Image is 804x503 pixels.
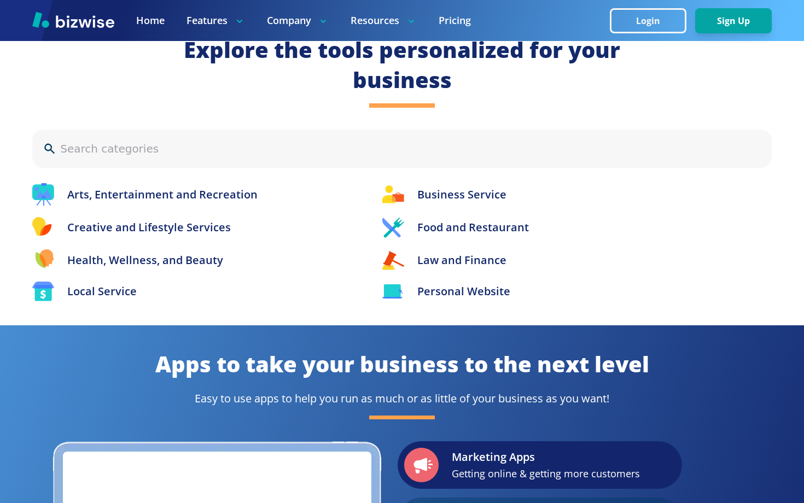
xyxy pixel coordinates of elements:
img: Bizwise Logo [32,11,114,28]
div: Local Service [32,282,360,301]
p: Resources [351,14,417,27]
a: Login [610,16,695,26]
div: Food and Restaurant [382,217,772,238]
p: Health, Wellness, and Beauty [67,252,223,268]
p: Easy to use apps to help you run as much or as little of your business as you want! [32,390,772,407]
p: Business Service [417,186,506,203]
img: Business Service Icon [382,185,404,203]
img: Arts, Entertainment and Recreation Icon [32,183,54,206]
div: Marketing AppsGetting online & getting more customers [398,441,682,489]
a: Home [136,14,165,27]
img: Personal Website Icon [382,284,404,299]
p: Personal Website [417,283,510,300]
button: Sign Up [695,8,772,33]
div: Personal Website [382,282,772,301]
img: Food and Restaurant Icon [382,218,404,238]
input: Search categories [60,141,761,157]
p: Local Service [67,283,137,300]
div: Law and Finance [382,249,772,271]
p: Creative and Lifestyle Services [67,219,231,236]
img: Law and Finance Icon [382,250,404,270]
p: Law and Finance [417,252,506,268]
a: Pricing [439,14,471,27]
p: Getting online & getting more customers [452,465,640,482]
a: Sign Up [695,16,772,26]
p: Arts, Entertainment and Recreation [67,186,258,203]
p: Food and Restaurant [417,219,529,236]
h2: Apps to take your business to the next level [32,349,772,379]
div: Health, Wellness, and Beauty [32,249,360,271]
h2: Explore the tools personalized for your business [183,35,621,95]
p: Marketing Apps [452,449,640,465]
div: Business Service [382,183,772,206]
p: Company [267,14,329,27]
img: Creative and Lifestyle Services Icon [32,217,54,238]
div: Creative and Lifestyle Services [32,217,360,238]
p: Features [187,14,245,27]
img: Health, Wellness, and Beauty Icon [32,249,54,271]
button: Login [610,8,686,33]
img: Local Service Icon [32,282,54,301]
div: Arts, Entertainment and Recreation [32,183,360,206]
